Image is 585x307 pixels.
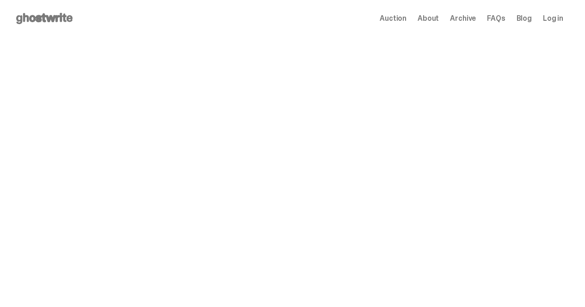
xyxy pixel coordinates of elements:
a: FAQs [487,15,505,22]
a: Log in [543,15,563,22]
a: Blog [517,15,532,22]
a: About [418,15,439,22]
a: Auction [380,15,406,22]
a: Archive [450,15,476,22]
